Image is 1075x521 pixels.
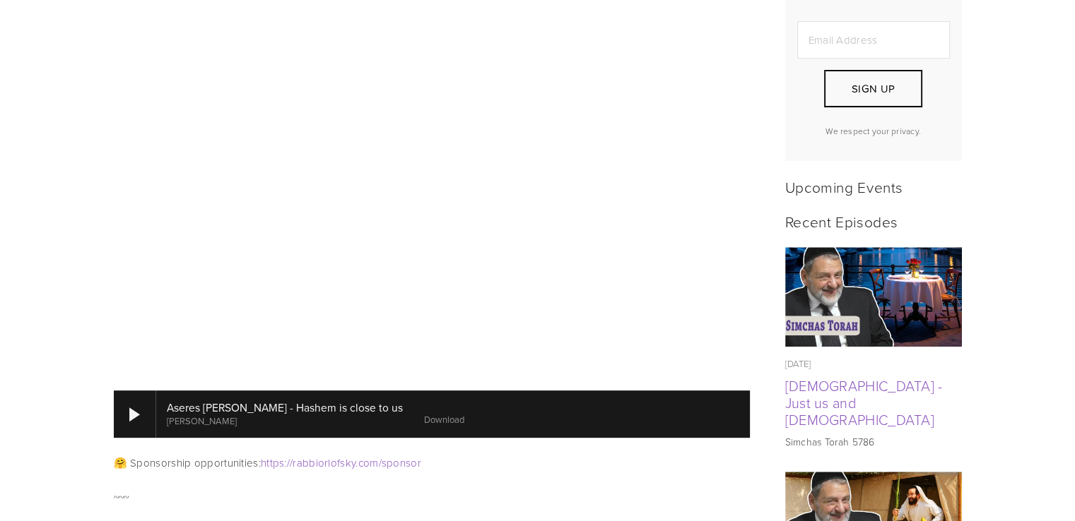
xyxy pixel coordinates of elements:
[114,489,750,505] p: ~~~
[114,455,750,472] p: 🤗 Sponsorship opportunities:
[785,376,943,429] a: [DEMOGRAPHIC_DATA] - Just us and [DEMOGRAPHIC_DATA]
[785,247,962,347] img: Simchas Torah - Just us and Hashem
[261,455,285,470] span: https
[284,455,293,470] span: ://
[356,455,358,470] span: .
[424,413,464,426] a: Download
[824,70,922,107] button: Sign Up
[797,125,950,137] p: We respect your privacy.
[114,16,750,373] iframe: YouTube video player
[785,435,962,449] p: Simchas Torah 5786
[382,455,421,470] span: sponsor
[785,212,962,230] h2: Recent Episodes
[785,178,962,196] h2: Upcoming Events
[261,455,421,470] a: https://rabbiorlofsky.com/sponsor
[293,455,356,470] span: rabbiorlofsky
[358,455,379,470] span: com
[378,455,381,470] span: /
[852,81,895,96] span: Sign Up
[785,247,962,347] a: Simchas Torah - Just us and Hashem
[797,21,950,59] input: Email Address
[785,357,811,370] time: [DATE]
